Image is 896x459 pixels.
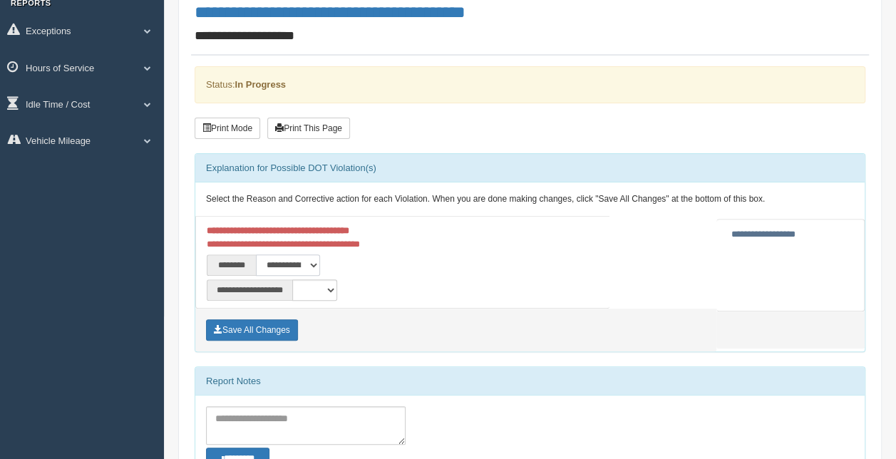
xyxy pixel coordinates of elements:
[267,118,350,139] button: Print This Page
[195,154,865,182] div: Explanation for Possible DOT Violation(s)
[235,79,286,90] strong: In Progress
[195,66,865,103] div: Status:
[195,367,865,396] div: Report Notes
[195,118,260,139] button: Print Mode
[206,319,298,341] button: Save
[195,182,865,217] div: Select the Reason and Corrective action for each Violation. When you are done making changes, cli...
